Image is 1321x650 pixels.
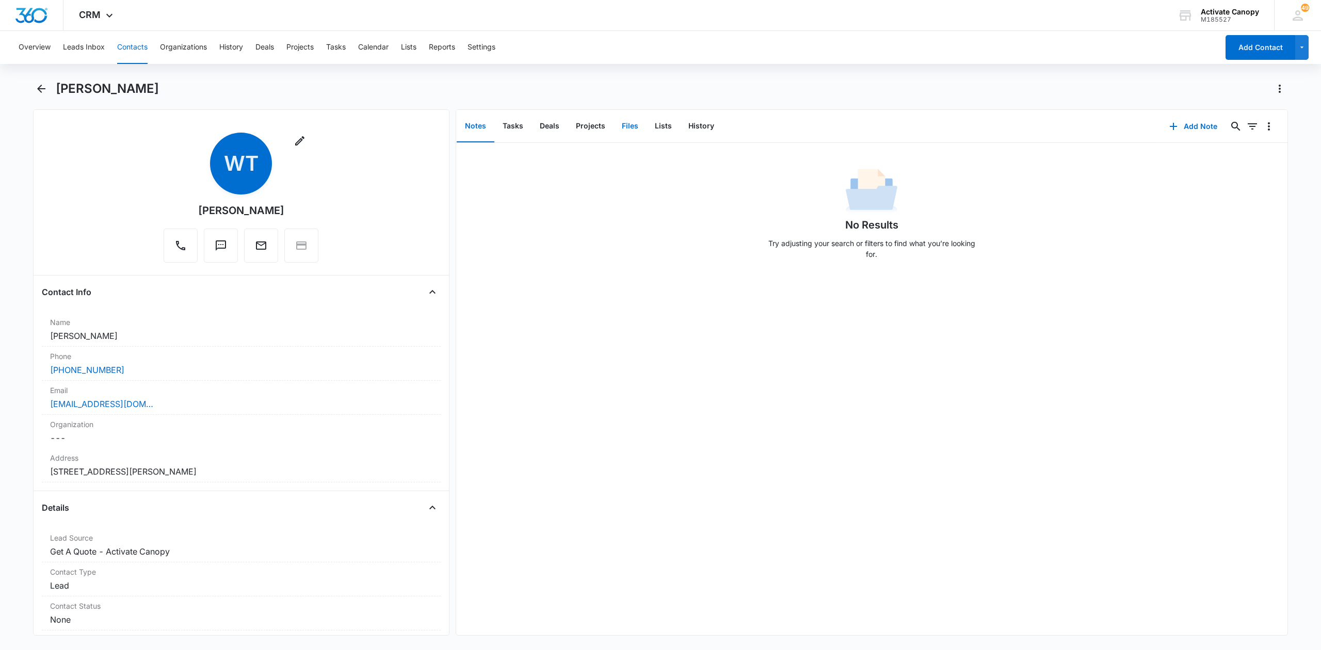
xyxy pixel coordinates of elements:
a: [PHONE_NUMBER] [50,364,124,376]
h4: Details [42,501,69,514]
span: WT [210,133,272,194]
button: Overflow Menu [1261,118,1277,135]
span: 49 [1301,4,1309,12]
div: Address[STREET_ADDRESS][PERSON_NAME] [42,448,441,482]
div: Email[EMAIL_ADDRESS][DOMAIN_NAME] [42,381,441,415]
div: account name [1201,8,1259,16]
button: Actions [1271,80,1288,97]
button: Text [204,229,238,263]
div: notifications count [1301,4,1309,12]
label: Contact Type [50,566,432,577]
label: Address [50,452,432,463]
label: Name [50,317,432,328]
button: Close [424,499,441,516]
button: Calendar [358,31,389,64]
a: Email [244,245,278,253]
h1: [PERSON_NAME] [56,81,159,96]
a: Text [204,245,238,253]
dd: Lead [50,579,432,592]
div: account id [1201,16,1259,23]
button: Lists [647,110,680,142]
a: Call [164,245,198,253]
label: Organization [50,419,432,430]
label: Lead Source [50,532,432,543]
button: Add Note [1159,114,1228,139]
h1: No Results [845,217,898,233]
button: Deals [255,31,274,64]
button: Call [164,229,198,263]
button: Add Contact [1226,35,1295,60]
h4: Contact Info [42,286,91,298]
div: Contact TypeLead [42,562,441,596]
button: Tasks [326,31,346,64]
div: Contact StatusNone [42,596,441,630]
div: Lead SourceGet A Quote - Activate Canopy [42,528,441,562]
button: Leads Inbox [63,31,105,64]
button: Filters [1244,118,1261,135]
button: History [219,31,243,64]
dd: [PERSON_NAME] [50,330,432,342]
button: Search... [1228,118,1244,135]
div: Phone[PHONE_NUMBER] [42,347,441,381]
div: Organization--- [42,415,441,448]
dd: [STREET_ADDRESS][PERSON_NAME] [50,465,432,478]
button: Overview [19,31,51,64]
button: Reports [429,31,455,64]
button: Organizations [160,31,207,64]
dd: None [50,613,432,626]
button: Settings [468,31,495,64]
div: [PERSON_NAME] [198,203,284,218]
dd: --- [50,432,432,444]
a: [EMAIL_ADDRESS][DOMAIN_NAME] [50,398,153,410]
label: Assigned To [50,635,432,645]
button: Projects [286,31,314,64]
img: No Data [846,166,897,217]
button: Close [424,284,441,300]
button: Tasks [494,110,531,142]
p: Try adjusting your search or filters to find what you’re looking for. [763,238,980,259]
button: Email [244,229,278,263]
div: Name[PERSON_NAME] [42,313,441,347]
label: Email [50,385,432,396]
button: Contacts [117,31,148,64]
button: Back [33,80,50,97]
label: Phone [50,351,432,362]
button: Deals [531,110,568,142]
label: Contact Status [50,600,432,611]
button: Files [614,110,647,142]
dd: Get A Quote - Activate Canopy [50,545,432,558]
span: CRM [79,9,101,20]
button: History [680,110,722,142]
button: Projects [568,110,614,142]
button: Lists [401,31,416,64]
button: Notes [457,110,494,142]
